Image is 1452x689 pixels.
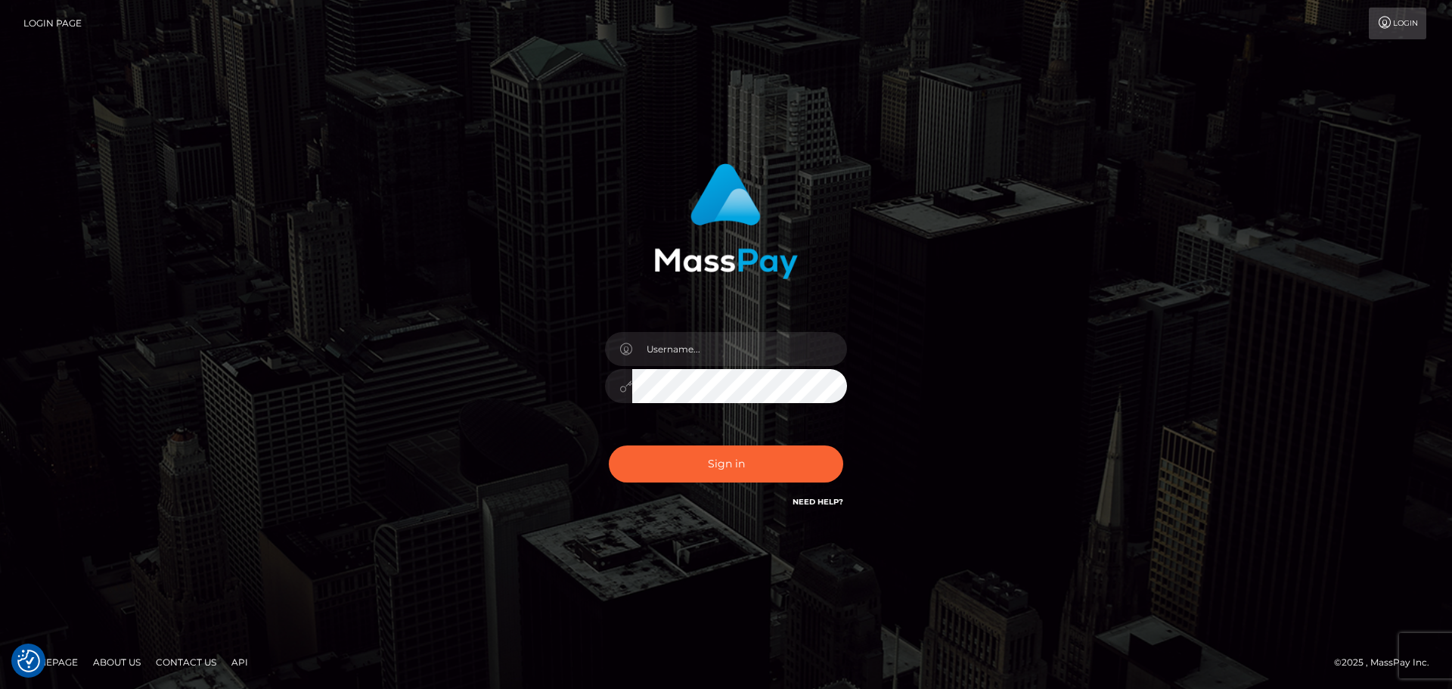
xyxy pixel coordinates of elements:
[150,650,222,674] a: Contact Us
[87,650,147,674] a: About Us
[609,445,843,483] button: Sign in
[1334,654,1441,671] div: © 2025 , MassPay Inc.
[17,650,40,672] img: Revisit consent button
[654,163,798,279] img: MassPay Login
[17,650,40,672] button: Consent Preferences
[1369,8,1426,39] a: Login
[225,650,254,674] a: API
[632,332,847,366] input: Username...
[23,8,82,39] a: Login Page
[793,497,843,507] a: Need Help?
[17,650,84,674] a: Homepage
